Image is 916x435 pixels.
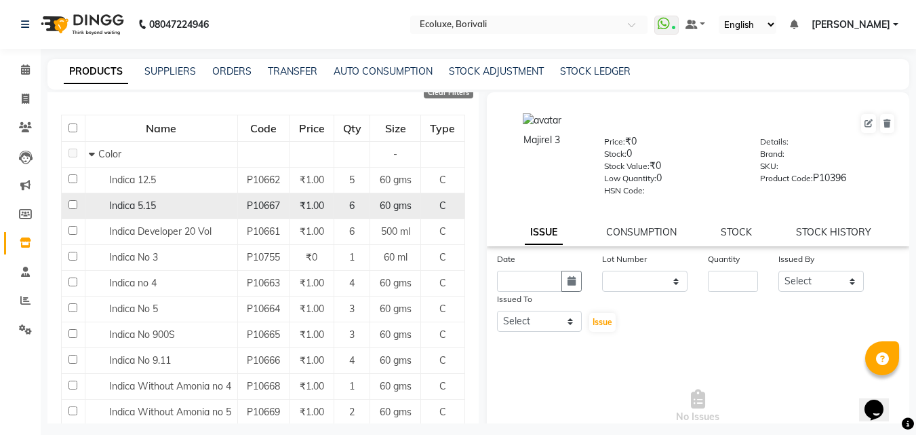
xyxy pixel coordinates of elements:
span: ₹1.00 [300,354,324,366]
span: 60 ml [384,251,407,263]
span: 60 gms [380,328,412,341]
span: Indica Without Amonia no 4 [109,380,231,392]
a: TRANSFER [268,65,317,77]
a: STOCK [721,226,752,238]
span: Indica Developer 20 Vol [109,225,212,238]
span: C [439,406,446,418]
span: C [439,303,446,315]
div: Size [371,116,419,140]
label: HSN Code: [604,185,645,197]
span: ₹1.00 [300,174,324,186]
span: Indica 12.5 [109,174,156,186]
span: P10665 [247,328,280,341]
div: Type [422,116,464,140]
span: P10666 [247,354,280,366]
b: 08047224946 [149,5,209,43]
span: ₹1.00 [300,406,324,418]
label: Date [497,253,515,265]
span: 5 [349,174,355,186]
a: ORDERS [212,65,252,77]
span: C [439,354,446,366]
span: 3 [349,328,355,341]
label: Product Code: [760,172,813,185]
span: C [439,225,446,238]
span: ₹1.00 [300,225,324,238]
span: 6 [349,225,355,238]
span: P10668 [247,380,280,392]
a: ISSUE [525,221,563,245]
span: 60 gms [380,303,412,315]
span: ₹1.00 [300,380,324,392]
label: Low Quantity: [604,172,656,185]
label: Brand: [760,148,784,160]
a: AUTO CONSUMPTION [334,65,433,77]
span: Indica 5.15 [109,200,156,212]
label: Details: [760,136,789,148]
div: Name [86,116,237,140]
span: P10755 [247,251,280,263]
div: P10396 [760,171,896,190]
span: 6 [349,200,355,212]
label: Issued By [778,253,814,265]
span: Indica No 9.11 [109,354,171,366]
span: C [439,277,446,289]
button: Issue [589,313,616,332]
div: Majirel 3 [500,133,584,147]
span: ₹1.00 [300,277,324,289]
span: 1 [349,251,355,263]
div: 0 [604,147,740,166]
label: Price: [604,136,625,148]
a: CONSUMPTION [606,226,677,238]
span: P10662 [247,174,280,186]
span: Indica Without Amonia no 5 [109,406,231,418]
span: ₹1.00 [300,328,324,341]
span: C [439,200,446,212]
span: Indica No 900S [109,328,175,341]
span: P10661 [247,225,280,238]
span: ₹1.00 [300,200,324,212]
div: ₹0 [604,134,740,153]
span: 1 [349,380,355,392]
span: Issue [593,317,612,327]
div: Price [290,116,333,140]
span: C [439,174,446,186]
span: Indica no 4 [109,277,157,289]
span: [PERSON_NAME] [812,18,890,32]
span: 4 [349,277,355,289]
span: 500 ml [381,225,410,238]
span: 60 gms [380,277,412,289]
span: P10664 [247,303,280,315]
span: Indica No 5 [109,303,158,315]
a: SUPPLIERS [144,65,196,77]
span: P10667 [247,200,280,212]
label: Issued To [497,293,532,305]
span: C [439,328,446,341]
span: 60 gms [380,380,412,392]
span: Color [98,148,121,160]
div: Clear Filters [424,86,473,98]
a: STOCK ADJUSTMENT [449,65,544,77]
span: P10663 [247,277,280,289]
span: 60 gms [380,354,412,366]
span: P10669 [247,406,280,418]
span: ₹0 [306,251,317,263]
span: C [439,251,446,263]
span: Indica No 3 [109,251,158,263]
div: 0 [604,171,740,190]
span: 4 [349,354,355,366]
span: C [439,380,446,392]
img: avatar [523,113,561,128]
label: Stock: [604,148,626,160]
span: 60 gms [380,174,412,186]
span: 3 [349,303,355,315]
label: Stock Value: [604,160,650,172]
span: ₹1.00 [300,303,324,315]
span: 60 gms [380,200,412,212]
iframe: chat widget [859,381,902,421]
a: STOCK HISTORY [796,226,871,238]
span: - [393,148,397,160]
div: ₹0 [604,159,740,178]
label: Lot Number [602,253,647,265]
span: 2 [349,406,355,418]
a: PRODUCTS [64,60,128,84]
